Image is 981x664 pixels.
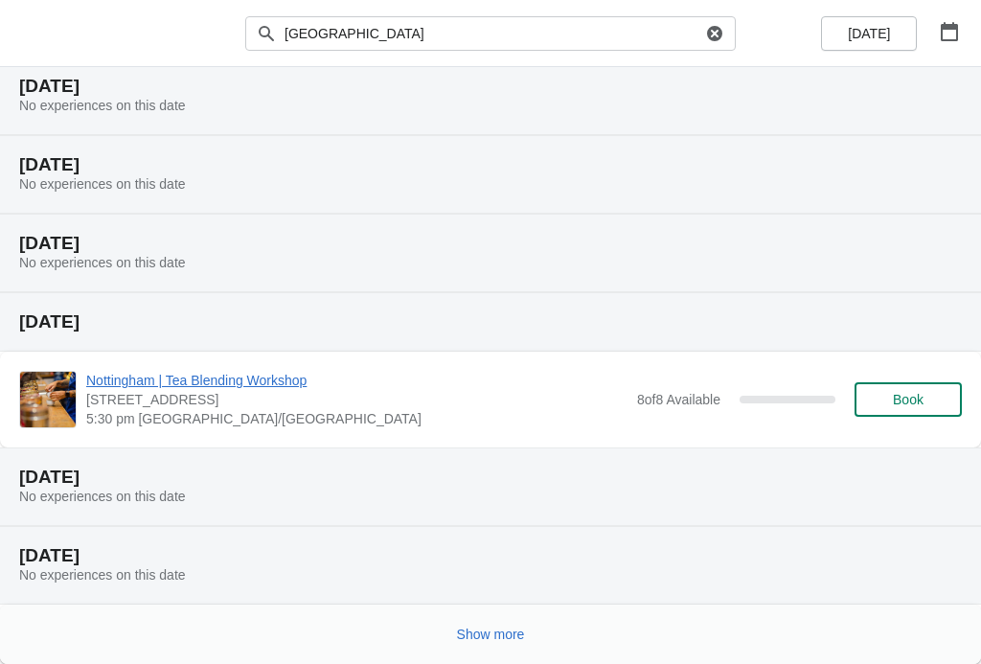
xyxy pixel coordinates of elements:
img: Nottingham | Tea Blending Workshop | 24 Bridlesmith Gate, Nottingham NG1 2GQ, UK | 5:30 pm Europe... [20,372,76,427]
span: No experiences on this date [19,489,186,504]
h2: [DATE] [19,234,962,253]
button: Clear [705,24,724,43]
span: Show more [457,627,525,642]
span: No experiences on this date [19,98,186,113]
h2: [DATE] [19,155,962,174]
span: Book [893,392,924,407]
span: No experiences on this date [19,255,186,270]
button: [DATE] [821,16,917,51]
h2: [DATE] [19,468,962,487]
span: No experiences on this date [19,567,186,583]
button: Show more [449,617,533,652]
span: No experiences on this date [19,176,186,192]
span: [DATE] [848,26,890,41]
span: 8 of 8 Available [637,392,720,407]
h2: [DATE] [19,312,962,332]
button: Book [855,382,962,417]
h2: [DATE] [19,77,962,96]
input: Search [284,16,701,51]
span: Nottingham | Tea Blending Workshop [86,371,627,390]
span: 5:30 pm [GEOGRAPHIC_DATA]/[GEOGRAPHIC_DATA] [86,409,627,428]
h2: [DATE] [19,546,962,565]
span: [STREET_ADDRESS] [86,390,627,409]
